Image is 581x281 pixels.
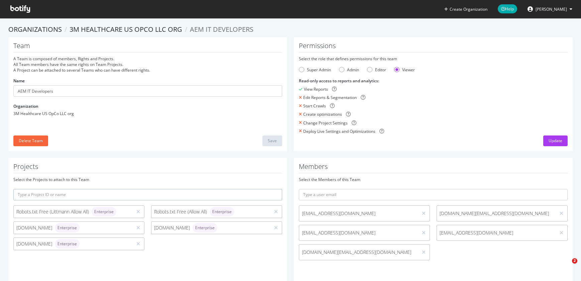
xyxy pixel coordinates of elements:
[558,258,574,274] iframe: Intercom live chat
[154,207,267,216] div: Robots.txt Free (Allow All)
[347,67,359,73] div: Admin
[299,177,568,182] div: Select the Members of this Team
[70,25,182,34] a: 3M Healthcare US OpCo LLC org
[13,56,282,73] div: A Team is composed of members, Rights and Projects. All Team members have the same rights on Team...
[303,120,348,126] div: Change Project Settings
[13,135,48,146] button: Delete Team
[299,56,568,62] div: Select the role that defines permissions for this team
[304,86,328,92] div: View Reports
[268,138,277,144] div: Save
[339,67,359,73] div: Admin
[303,103,326,109] div: Start Crawls
[57,242,77,246] span: Enterprise
[299,42,568,53] h1: Permissions
[13,189,282,200] input: Type a Project ID or name
[307,67,331,73] div: Super Admin
[92,207,116,216] div: brand label
[16,207,130,216] div: Robots.txt Free (Littmann Allow All)
[367,67,386,73] div: Editor
[16,223,130,232] div: [DOMAIN_NAME]
[13,103,38,109] label: Organization
[94,210,114,214] span: Enterprise
[440,210,553,217] span: [DOMAIN_NAME][EMAIL_ADDRESS][DOMAIN_NAME]
[299,189,568,200] input: Type a user email
[303,128,375,134] div: Deploy Live Settings and Optimizations
[440,229,553,236] span: [EMAIL_ADDRESS][DOMAIN_NAME]
[13,177,282,182] div: Select the Projects to attach to this Team
[193,223,217,232] div: brand label
[375,67,386,73] div: Editor
[8,25,62,34] a: Organizations
[13,163,282,173] h1: Projects
[16,239,130,249] div: [DOMAIN_NAME]
[303,111,342,117] div: Create optimizations
[55,223,80,232] div: brand label
[8,25,573,34] ol: breadcrumbs
[299,78,568,84] div: Read-only access to reports and analytics :
[55,239,80,249] div: brand label
[190,25,253,34] span: AEM IT Developers
[522,4,578,14] button: [PERSON_NAME]
[210,207,234,216] div: brand label
[302,229,415,236] span: [EMAIL_ADDRESS][DOMAIN_NAME]
[154,223,267,232] div: [DOMAIN_NAME]
[57,226,77,230] span: Enterprise
[13,111,282,116] div: 3M Healthcare US OpCo LLC org
[444,6,488,12] button: Create Organization
[402,67,415,73] div: Viewer
[543,135,568,146] button: Update
[302,249,415,256] span: [DOMAIN_NAME][EMAIL_ADDRESS][DOMAIN_NAME]
[303,95,357,100] div: Edit Reports & Segmentation
[302,210,415,217] span: [EMAIL_ADDRESS][DOMAIN_NAME]
[19,138,43,144] div: Delete Team
[536,6,567,12] span: Travis Yano
[13,78,25,84] label: Name
[13,85,282,97] input: Name
[549,138,562,144] div: Update
[212,210,232,214] span: Enterprise
[498,4,517,13] span: Help
[262,135,282,146] button: Save
[394,67,415,73] div: Viewer
[13,42,282,53] h1: Team
[299,163,568,173] h1: Members
[299,67,331,73] div: Super Admin
[195,226,215,230] span: Enterprise
[572,258,577,264] span: 2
